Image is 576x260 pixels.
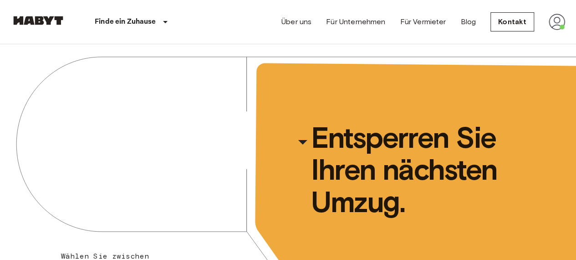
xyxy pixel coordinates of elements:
a: Für Vermieter [400,16,446,27]
a: Für Unternehmen [326,16,385,27]
p: Finde ein Zuhause [95,16,156,27]
span: Entsperren Sie Ihren nächsten Umzug. [311,122,541,218]
img: avatar [549,14,565,30]
img: Habyt [11,16,66,25]
a: Kontakt [490,12,534,31]
a: Über uns [281,16,311,27]
a: Blog [460,16,476,27]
